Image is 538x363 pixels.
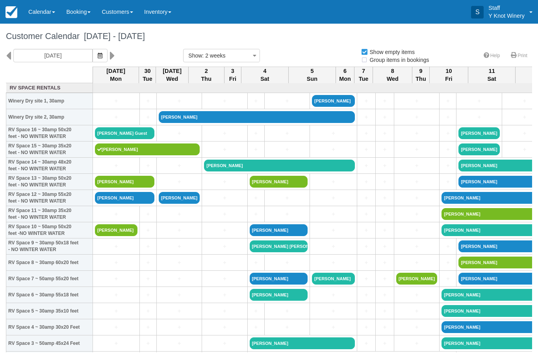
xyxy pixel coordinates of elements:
[312,95,355,107] a: [PERSON_NAME]
[506,50,532,61] a: Print
[378,291,392,299] a: +
[359,226,373,235] a: +
[361,57,436,62] span: Group items in bookings
[267,145,308,154] a: +
[378,242,392,251] a: +
[396,259,437,267] a: +
[159,259,200,267] a: +
[6,222,93,238] th: RV Space 10 ~ 50amp 50x20 feet -NO WINTER WATER
[442,162,454,170] a: +
[359,339,373,348] a: +
[378,129,392,138] a: +
[95,339,137,348] a: +
[378,97,392,105] a: +
[6,287,93,303] th: RV Space 6 ~ 30amp 55x18 feet
[250,210,262,218] a: +
[202,52,225,59] span: : 2 weeks
[204,259,245,267] a: +
[312,259,355,267] a: +
[378,145,392,154] a: +
[6,255,93,271] th: RV Space 8 ~ 30amp 60x20 feet
[396,162,437,170] a: +
[204,307,245,315] a: +
[250,337,355,349] a: [PERSON_NAME]
[468,67,516,83] th: 11 Sat
[442,97,454,105] a: +
[442,129,454,138] a: +
[267,259,308,267] a: +
[6,238,93,255] th: RV Space 9 ~ 30amp 50x18 feet - NO WINTER WATER
[488,4,525,12] p: Staff
[250,176,308,188] a: [PERSON_NAME]
[359,97,373,105] a: +
[359,242,373,251] a: +
[159,178,200,186] a: +
[6,303,93,319] th: RV Space 5 ~ 30amp 35x10 feet
[378,259,392,267] a: +
[159,307,200,315] a: +
[429,67,468,83] th: 10 Fri
[361,46,420,58] label: Show empty items
[267,129,308,138] a: +
[359,145,373,154] a: +
[6,206,93,222] th: RV Space 11 ~ 30amp 35x20 feet - NO WINTER WATER
[6,158,93,174] th: RV Space 14 ~ 30amp 48x20 feet - NO WINTER WATER
[95,323,137,331] a: +
[142,97,154,105] a: +
[156,67,188,83] th: [DATE] Wed
[359,210,373,218] a: +
[396,129,437,138] a: +
[6,141,93,158] th: RV Space 15 ~ 30amp 35x20 feet - NO WINTER WATER
[312,242,355,251] a: +
[396,273,437,285] a: [PERSON_NAME]
[378,226,392,235] a: +
[6,32,532,41] h1: Customer Calendar
[250,129,262,138] a: +
[442,178,454,186] a: +
[488,12,525,20] p: Y Knot Winery
[458,113,499,121] a: +
[250,259,262,267] a: +
[378,162,392,170] a: +
[479,50,505,61] a: Help
[204,194,245,202] a: +
[288,67,336,83] th: 5 Sun
[95,127,154,139] a: [PERSON_NAME] Guest
[142,162,154,170] a: +
[139,67,156,83] th: 30 Tue
[6,174,93,190] th: RV Space 13 ~ 30amp 50x20 feet - NO WINTER WATER
[95,291,137,299] a: +
[142,307,154,315] a: +
[142,323,154,331] a: +
[204,178,245,186] a: +
[312,194,355,202] a: +
[159,210,200,218] a: +
[204,275,245,283] a: +
[359,275,373,283] a: +
[312,210,355,218] a: +
[442,275,454,283] a: +
[159,291,200,299] a: +
[95,113,137,121] a: +
[396,307,437,315] a: +
[204,160,355,171] a: [PERSON_NAME]
[267,210,308,218] a: +
[378,210,392,218] a: +
[250,240,308,252] a: [PERSON_NAME] [PERSON_NAME] York
[188,67,224,83] th: 2 Thu
[354,67,373,83] th: 7 Tue
[250,323,262,331] a: +
[159,111,355,123] a: [PERSON_NAME]
[142,113,154,121] a: +
[312,129,355,138] a: +
[95,176,154,188] a: [PERSON_NAME]
[312,291,355,299] a: +
[373,67,412,83] th: 8 Wed
[442,259,454,267] a: +
[95,242,137,251] a: +
[378,307,392,315] a: +
[471,6,484,19] div: S
[95,307,137,315] a: +
[312,323,355,331] a: +
[359,113,373,121] a: +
